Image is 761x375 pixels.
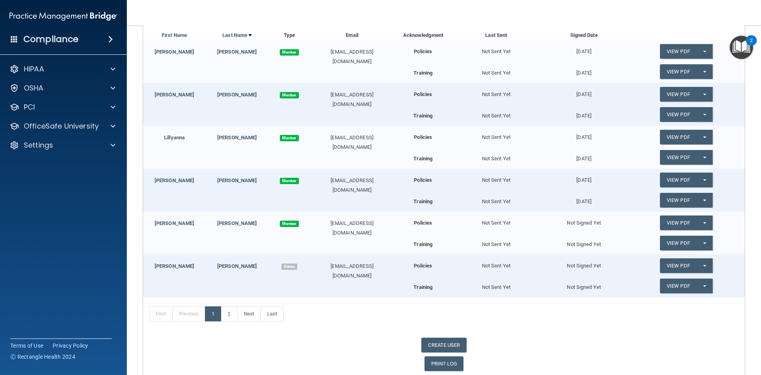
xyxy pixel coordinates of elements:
div: Not Sent Yet [452,236,540,249]
div: [DATE] [540,193,627,206]
p: PCI [24,102,35,112]
span: Member [280,178,299,184]
span: Member [280,49,299,56]
p: OfficeSafe University [24,121,99,131]
a: CREATE USER [421,338,466,352]
div: Not Signed Yet [540,254,627,271]
span: Member [280,221,299,227]
p: Settings [24,140,53,150]
div: [EMAIL_ADDRESS][DOMAIN_NAME] [310,133,394,152]
a: First Name [162,31,187,40]
span: Member [280,135,299,141]
a: Lillyanna [164,135,185,140]
button: Open Resource Center, 2 new notifications [730,36,753,59]
a: Settings [10,140,115,150]
div: Not Sent Yet [452,107,540,121]
div: [DATE] [540,64,627,78]
div: [EMAIL_ADDRESS][DOMAIN_NAME] [310,219,394,238]
div: Not Sent Yet [452,169,540,185]
p: OSHA [24,83,44,93]
a: [PERSON_NAME] [217,49,257,55]
a: [PERSON_NAME] [155,263,194,269]
div: Not Sent Yet [452,212,540,228]
a: HIPAA [10,64,115,74]
span: Admin [281,263,297,270]
a: OSHA [10,83,115,93]
h4: Compliance [23,34,78,45]
div: [DATE] [540,150,627,163]
div: [EMAIL_ADDRESS][DOMAIN_NAME] [310,262,394,281]
a: PRINT LOG [424,356,464,371]
a: View PDF [660,279,696,293]
div: Not Sent Yet [452,279,540,292]
a: View PDF [660,150,696,165]
div: Not Sent Yet [452,150,540,163]
a: OfficeSafe University [10,121,115,131]
a: [PERSON_NAME] [155,220,194,226]
a: [PERSON_NAME] [217,92,257,98]
a: View PDF [660,236,696,250]
div: [EMAIL_ADDRESS][DOMAIN_NAME] [310,47,394,66]
b: Training [413,113,432,119]
div: Signed Date [540,31,627,40]
b: Policies [414,48,432,54]
b: Training [413,241,432,247]
div: Last Sent [452,31,540,40]
a: Terms of Use [10,342,43,350]
div: [EMAIL_ADDRESS][DOMAIN_NAME] [310,176,394,195]
a: PCI [10,102,115,112]
b: Policies [414,263,432,269]
a: [PERSON_NAME] [155,92,194,98]
a: 1 [205,306,221,321]
a: [PERSON_NAME] [155,177,194,183]
img: PMB logo [10,8,117,24]
a: View PDF [660,64,696,79]
div: [DATE] [540,169,627,185]
div: [EMAIL_ADDRESS][DOMAIN_NAME] [310,90,394,109]
a: View PDF [660,258,696,273]
div: Not Signed Yet [540,279,627,292]
a: [PERSON_NAME] [155,49,194,55]
b: Training [413,198,432,204]
a: Last Name [222,31,252,40]
a: View PDF [660,130,696,144]
b: Policies [414,220,432,226]
a: View PDF [660,107,696,122]
a: [PERSON_NAME] [217,263,257,269]
a: Last [260,306,284,321]
b: Training [413,284,432,290]
a: View PDF [660,173,696,187]
a: Previous [172,306,206,321]
div: Type [268,31,310,40]
div: Not Sent Yet [452,64,540,78]
a: Privacy Policy [53,342,88,350]
a: View PDF [660,215,696,230]
span: Ⓒ Rectangle Health 2024 [10,353,75,361]
a: [PERSON_NAME] [217,177,257,183]
a: View PDF [660,193,696,208]
a: 2 [221,306,237,321]
div: Not Sent Yet [452,83,540,99]
div: [DATE] [540,40,627,56]
b: Policies [414,134,432,140]
a: First [149,306,173,321]
div: [DATE] [540,126,627,142]
iframe: Drift Widget Chat Controller [721,320,751,350]
div: [DATE] [540,107,627,121]
b: Policies [414,177,432,183]
a: Next [237,306,261,321]
b: Training [413,70,432,76]
div: Not Sent Yet [452,126,540,142]
div: Acknowledgment [394,31,453,40]
a: View PDF [660,87,696,102]
div: Not Sent Yet [452,254,540,271]
div: Not Signed Yet [540,212,627,228]
a: [PERSON_NAME] [217,135,257,140]
div: Not Sent Yet [452,193,540,206]
span: Member [280,92,299,98]
b: Training [413,156,432,162]
p: HIPAA [24,64,44,74]
div: [DATE] [540,83,627,99]
a: View PDF [660,44,696,59]
div: Not Signed Yet [540,236,627,249]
